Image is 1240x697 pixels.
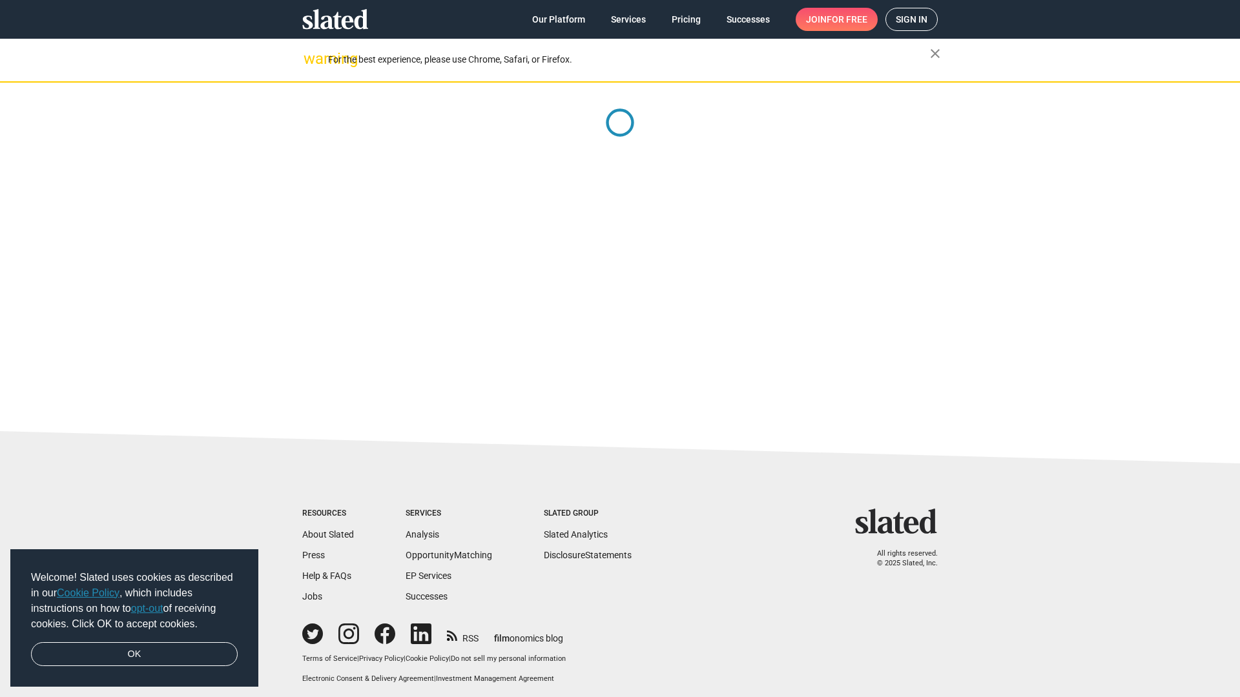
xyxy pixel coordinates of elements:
[672,8,701,31] span: Pricing
[328,51,930,68] div: For the best experience, please use Chrome, Safari, or Firefox.
[827,8,867,31] span: for free
[544,529,608,540] a: Slated Analytics
[716,8,780,31] a: Successes
[544,550,632,560] a: DisclosureStatements
[451,654,566,664] button: Do not sell my personal information
[302,509,354,519] div: Resources
[806,8,867,31] span: Join
[302,550,325,560] a: Press
[447,625,479,645] a: RSS
[927,46,943,61] mat-icon: close
[494,622,563,645] a: filmonomics blog
[404,654,406,663] span: |
[449,654,451,663] span: |
[31,570,238,632] span: Welcome! Slated uses cookies as described in our , which includes instructions on how to of recei...
[131,603,163,614] a: opt-out
[727,8,770,31] span: Successes
[494,633,510,643] span: film
[302,591,322,601] a: Jobs
[434,674,436,683] span: |
[406,550,492,560] a: OpportunityMatching
[406,529,439,540] a: Analysis
[532,8,585,31] span: Our Platform
[522,8,595,31] a: Our Platform
[544,509,632,519] div: Slated Group
[357,654,359,663] span: |
[601,8,656,31] a: Services
[796,8,878,31] a: Joinfor free
[611,8,646,31] span: Services
[10,549,258,687] div: cookieconsent
[406,654,449,663] a: Cookie Policy
[302,674,434,683] a: Electronic Consent & Delivery Agreement
[406,571,451,581] a: EP Services
[304,51,319,66] mat-icon: warning
[885,8,938,31] a: Sign in
[896,8,927,30] span: Sign in
[406,509,492,519] div: Services
[302,571,351,581] a: Help & FAQs
[302,529,354,540] a: About Slated
[661,8,711,31] a: Pricing
[863,549,938,568] p: All rights reserved. © 2025 Slated, Inc.
[436,674,554,683] a: Investment Management Agreement
[31,642,238,667] a: dismiss cookie message
[359,654,404,663] a: Privacy Policy
[406,591,448,601] a: Successes
[302,654,357,663] a: Terms of Service
[57,587,119,598] a: Cookie Policy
